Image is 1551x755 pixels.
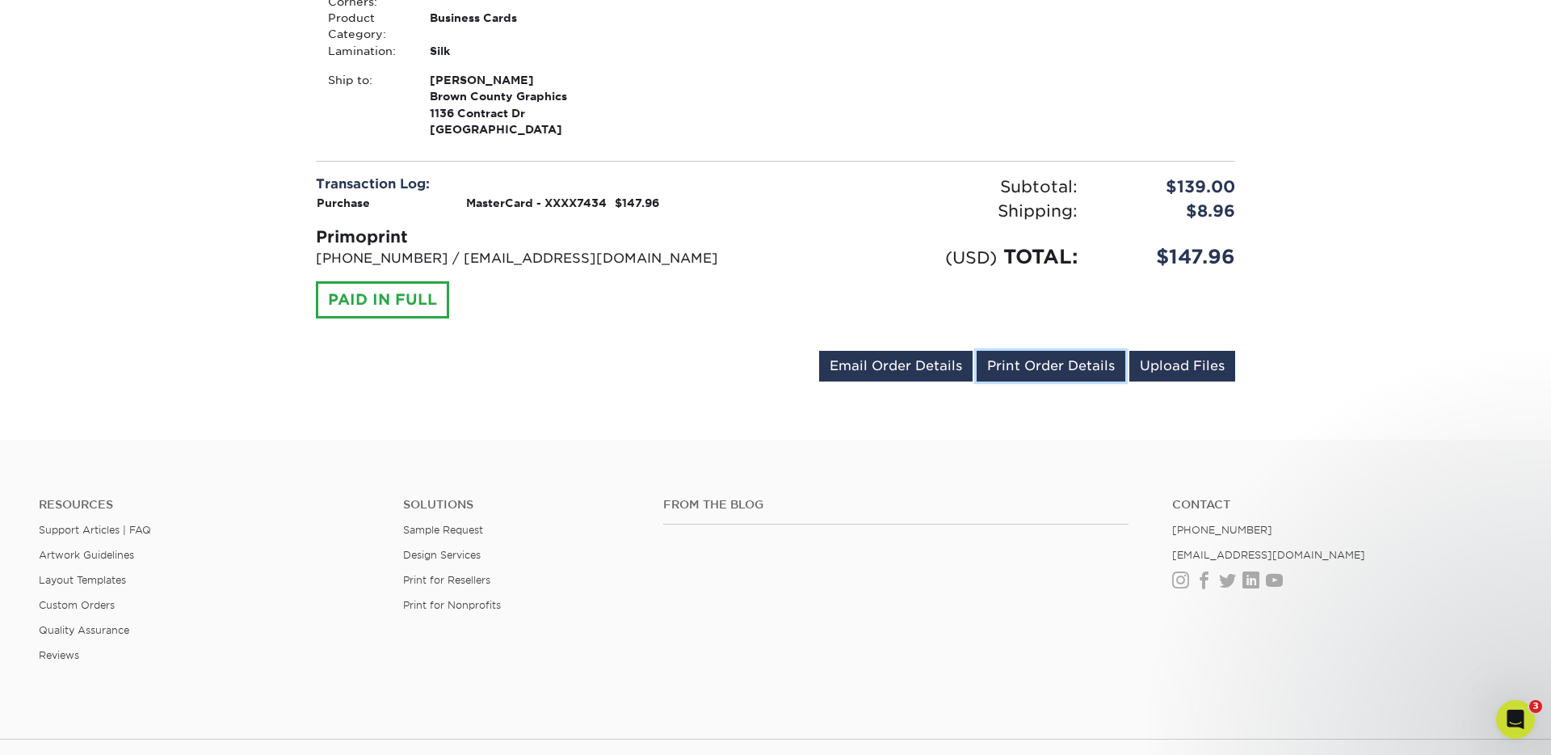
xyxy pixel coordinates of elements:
[39,498,379,512] h4: Resources
[316,281,449,318] div: PAID IN FULL
[418,10,622,43] div: Business Cards
[1172,549,1365,561] a: [EMAIL_ADDRESS][DOMAIN_NAME]
[316,175,763,194] div: Transaction Log:
[316,72,418,138] div: Ship to:
[317,196,370,209] strong: Purchase
[1172,524,1272,536] a: [PHONE_NUMBER]
[819,351,973,382] a: Email Order Details
[945,247,997,268] small: (USD)
[430,72,610,136] strong: [GEOGRAPHIC_DATA]
[466,196,607,209] strong: MasterCard - XXXX7434
[39,574,126,586] a: Layout Templates
[430,88,610,104] span: Brown County Graphics
[403,498,639,512] h4: Solutions
[1529,700,1542,713] span: 3
[1090,199,1247,223] div: $8.96
[403,599,501,611] a: Print for Nonprofits
[663,498,1129,512] h4: From the Blog
[1129,351,1235,382] a: Upload Files
[1172,498,1512,512] a: Contact
[403,574,490,586] a: Print for Resellers
[316,43,418,59] div: Lamination:
[775,175,1090,199] div: Subtotal:
[316,249,763,268] p: [PHONE_NUMBER] / [EMAIL_ADDRESS][DOMAIN_NAME]
[1090,243,1247,272] div: $147.96
[430,105,610,121] span: 1136 Contract Dr
[430,72,610,88] span: [PERSON_NAME]
[418,43,622,59] div: Silk
[615,196,659,209] strong: $147.96
[39,624,129,636] a: Quality Assurance
[39,549,134,561] a: Artwork Guidelines
[403,549,481,561] a: Design Services
[316,225,763,249] div: Primoprint
[39,524,151,536] a: Support Articles | FAQ
[39,599,115,611] a: Custom Orders
[316,10,418,43] div: Product Category:
[1090,175,1247,199] div: $139.00
[403,524,483,536] a: Sample Request
[775,199,1090,223] div: Shipping:
[4,706,137,749] iframe: Google Customer Reviews
[1496,700,1535,739] iframe: Intercom live chat
[1003,245,1078,268] span: TOTAL:
[977,351,1125,382] a: Print Order Details
[39,649,79,661] a: Reviews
